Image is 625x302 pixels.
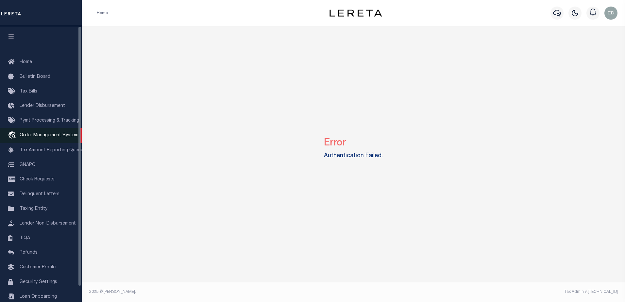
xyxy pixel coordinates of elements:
[20,89,37,94] span: Tax Bills
[20,118,79,123] span: Pymt Processing & Tracking
[20,294,57,299] span: Loan Onboarding
[20,162,36,167] span: SNAPQ
[20,192,59,196] span: Delinquent Letters
[97,10,108,16] li: Home
[20,133,78,138] span: Order Management System
[20,75,50,79] span: Bulletin Board
[604,7,617,20] img: svg+xml;base64,PHN2ZyB4bWxucz0iaHR0cDovL3d3dy53My5vcmcvMjAwMC9zdmciIHBvaW50ZXItZXZlbnRzPSJub25lIi...
[8,131,18,140] i: travel_explore
[20,207,47,211] span: Taxing Entity
[20,280,57,284] span: Security Settings
[358,289,618,295] div: Tax Admin v.[TECHNICAL_ID]
[20,221,76,226] span: Lender Non-Disbursement
[324,132,383,149] h2: Error
[20,265,56,270] span: Customer Profile
[20,250,38,255] span: Refunds
[20,148,83,153] span: Tax Amount Reporting Queue
[20,177,55,182] span: Check Requests
[84,289,354,295] div: 2025 © [PERSON_NAME].
[329,9,382,17] img: logo-dark.svg
[20,236,30,240] span: TIQA
[324,152,383,160] label: Authentication Failed.
[20,60,32,64] span: Home
[20,104,65,108] span: Lender Disbursement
